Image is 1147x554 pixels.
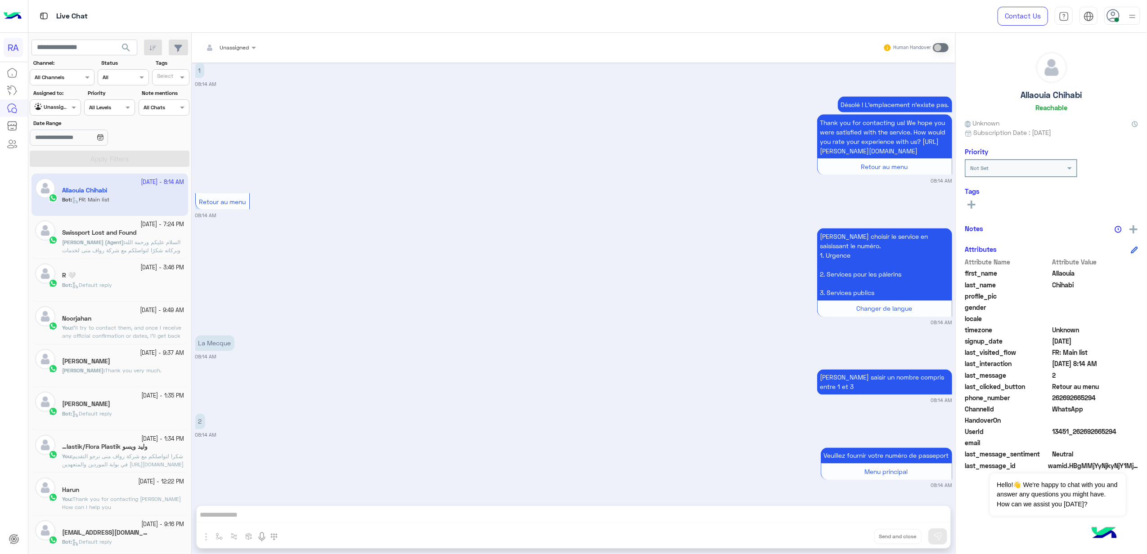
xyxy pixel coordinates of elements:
b: : [62,453,72,460]
span: Retour au menu [861,163,908,170]
small: 08:14 AM [195,80,216,88]
h5: R 🤍 [62,272,76,279]
span: Chihabi [1053,280,1138,290]
img: defaultAdmin.png [35,435,55,455]
span: last_interaction [965,359,1051,368]
p: 10/10/2025, 8:14 AM [838,97,952,112]
b: : [62,496,72,502]
span: Unassigned [220,44,249,51]
span: Subscription Date : [DATE] [974,128,1052,137]
span: last_name [965,280,1051,290]
span: Allaouia [1053,268,1138,278]
img: WhatsApp [49,364,58,373]
span: last_clicked_button [965,382,1051,391]
img: WhatsApp [49,536,58,545]
span: gender [965,303,1051,312]
label: Status [101,59,148,67]
span: Retour au menu [1053,382,1138,391]
span: null [1053,303,1138,312]
b: : [62,538,72,545]
span: HandoverOn [965,415,1051,425]
span: last_message_sentiment [965,449,1051,459]
img: tab [1059,11,1069,22]
b: : [62,324,72,331]
img: WhatsApp [49,279,58,288]
b: : [62,410,72,417]
p: 10/10/2025, 8:14 AM [195,335,234,351]
span: profile_pic [965,291,1051,301]
span: Attribute Value [1053,257,1138,267]
span: You [62,324,71,331]
label: Tags [156,59,189,67]
p: 10/10/2025, 8:14 AM [821,448,952,464]
label: Date Range [33,119,134,127]
small: 08:14 AM [195,353,216,361]
img: hulul-logo.png [1089,518,1120,550]
h5: Swissport Lost and Found [62,229,136,237]
span: Changer de langue [857,305,913,313]
span: Unknown [1053,325,1138,335]
span: Default reply [72,410,112,417]
span: I’ll try to contact them, and once I receive any official confirmation or dates, I’ll get back to... [62,324,181,347]
h5: Noorjahan [62,315,91,322]
span: Thank you very much. [105,367,162,374]
a: tab [1055,7,1073,26]
img: WhatsApp [49,493,58,502]
small: 08:14 AM [931,397,952,404]
span: locale [965,314,1051,323]
span: search [121,42,131,53]
h5: Allaouia Chihabi [1021,90,1082,100]
button: search [115,40,137,59]
b: : [62,239,125,246]
p: 10/10/2025, 8:14 AM [195,414,205,429]
span: Menu principal [865,468,908,476]
img: defaultAdmin.png [35,220,55,241]
span: 262692665294 [1053,393,1138,402]
h5: javidshaik6527@gmail.com [62,529,148,536]
img: defaultAdmin.png [35,392,55,412]
small: [DATE] - 1:34 PM [142,435,184,443]
span: Default reply [72,281,112,288]
span: Retour au menu [199,198,246,206]
label: Channel: [33,59,94,67]
small: 08:14 AM [195,212,216,219]
small: 08:14 AM [931,319,952,326]
span: timezone [965,325,1051,335]
p: 10/10/2025, 8:14 AM [817,115,952,159]
img: defaultAdmin.png [1036,52,1067,83]
small: [DATE] - 9:49 AM [140,306,184,315]
span: 2 [1053,404,1138,414]
p: Live Chat [56,10,88,22]
h6: Reachable [1035,103,1067,112]
img: WhatsApp [49,236,58,245]
img: Logo [4,7,22,26]
h6: Notes [965,224,983,232]
span: [PERSON_NAME] [62,367,103,374]
h5: Mohammed Anwar Maharban [62,357,110,365]
label: Priority [88,89,134,97]
span: last_visited_flow [965,348,1051,357]
small: [DATE] - 9:37 AM [140,349,184,357]
img: WhatsApp [49,322,58,331]
h5: Harun [62,486,79,494]
small: 08:14 AM [931,177,952,184]
img: defaultAdmin.png [35,306,55,326]
label: Note mentions [142,89,188,97]
span: last_message [965,371,1051,380]
small: 08:14 AM [195,432,216,439]
h6: Priority [965,147,988,156]
span: Attribute Name [965,257,1051,267]
b: Not Set [970,165,989,171]
span: null [1053,314,1138,323]
span: You [62,453,71,460]
span: last_message_id [965,461,1046,470]
span: Bot [62,538,71,545]
span: [PERSON_NAME] (Agent) [62,239,124,246]
img: WhatsApp [49,450,58,459]
b: : [62,281,72,288]
span: 2025-10-09T09:05:42.059Z [1053,336,1138,346]
span: phone_number [965,393,1051,402]
span: null [1053,438,1138,447]
small: [DATE] - 9:16 PM [142,520,184,529]
span: Thank you for contacting Rawaf Mina How can I help you [62,496,181,510]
